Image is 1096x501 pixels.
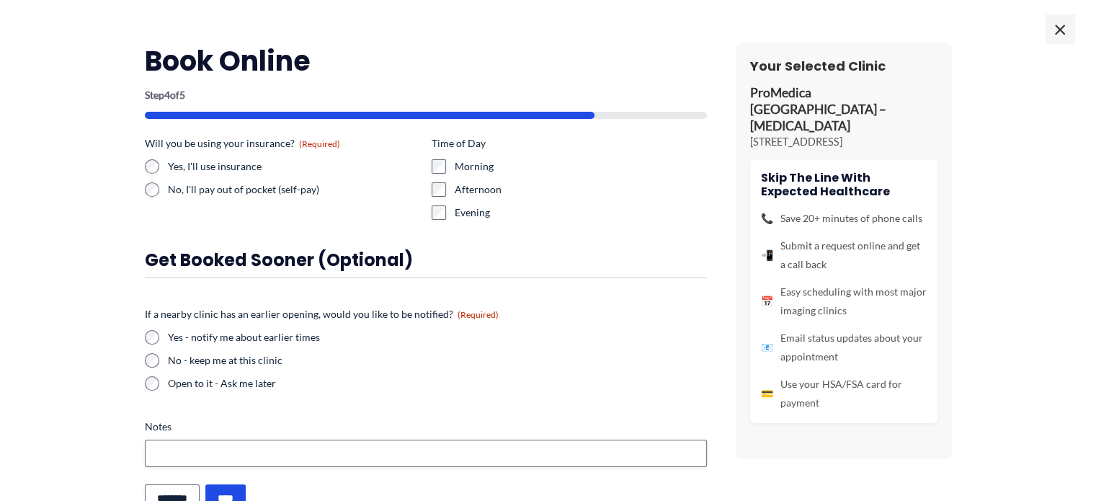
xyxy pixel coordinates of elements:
[761,375,927,412] li: Use your HSA/FSA card for payment
[145,420,707,434] label: Notes
[145,307,499,322] legend: If a nearby clinic has an earlier opening, would you like to be notified?
[455,182,707,197] label: Afternoon
[761,384,773,403] span: 💳
[761,171,927,198] h4: Skip the line with Expected Healthcare
[299,138,340,149] span: (Required)
[761,246,773,265] span: 📲
[145,43,707,79] h2: Book Online
[458,309,499,320] span: (Required)
[1046,14,1074,43] span: ×
[761,236,927,274] li: Submit a request online and get a call back
[145,249,707,271] h3: Get booked sooner (optional)
[168,330,707,345] label: Yes - notify me about earlier times
[761,292,773,311] span: 📅
[761,283,927,320] li: Easy scheduling with most major imaging clinics
[145,136,340,151] legend: Will you be using your insurance?
[455,159,707,174] label: Morning
[432,136,486,151] legend: Time of Day
[761,338,773,357] span: 📧
[750,58,937,74] h3: Your Selected Clinic
[168,376,707,391] label: Open to it - Ask me later
[168,353,707,368] label: No - keep me at this clinic
[761,209,927,228] li: Save 20+ minutes of phone calls
[168,182,420,197] label: No, I'll pay out of pocket (self-pay)
[761,329,927,366] li: Email status updates about your appointment
[750,135,937,149] p: [STREET_ADDRESS]
[750,85,937,135] p: ProMedica [GEOGRAPHIC_DATA] – [MEDICAL_DATA]
[168,159,420,174] label: Yes, I'll use insurance
[164,89,170,101] span: 4
[455,205,707,220] label: Evening
[761,209,773,228] span: 📞
[179,89,185,101] span: 5
[145,90,707,100] p: Step of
